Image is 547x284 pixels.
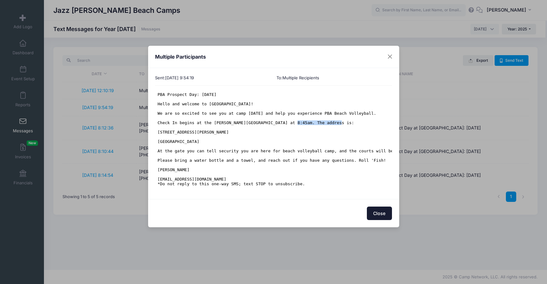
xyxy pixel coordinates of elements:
span: Multiple Recipients [282,75,319,80]
h4: Multiple Participants [155,53,206,60]
div: Sent: [152,75,274,81]
button: Close [367,207,392,220]
span: [DATE] 9:54:19 [165,75,194,80]
div: To: [274,75,395,81]
button: Close [384,51,395,62]
pre: PBA Prospect Day: [DATE] Hello and welcome to [GEOGRAPHIC_DATA]! We are so excited to see you at ... [3,3,234,97]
